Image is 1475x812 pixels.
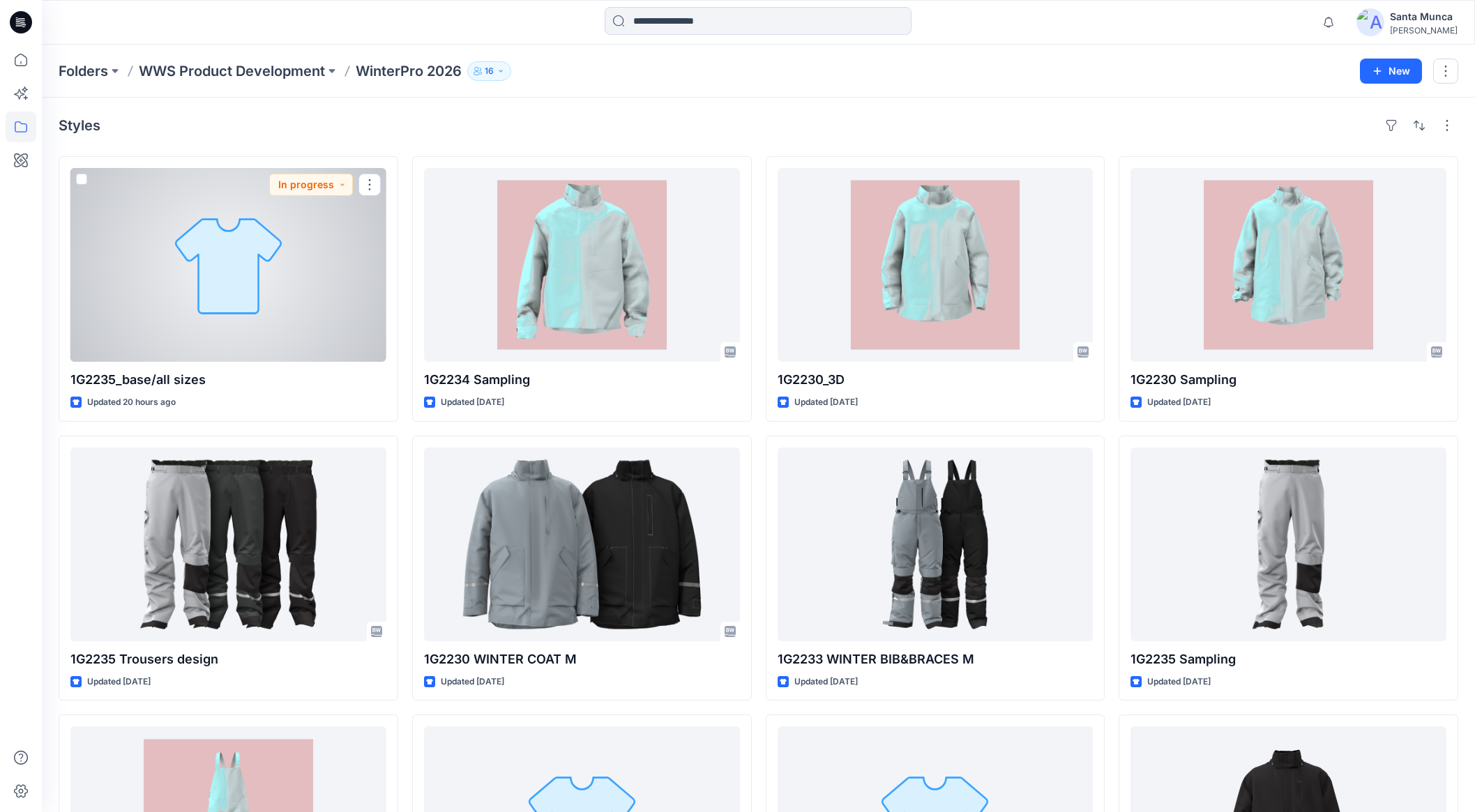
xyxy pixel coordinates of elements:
p: Updated [DATE] [794,675,858,689]
a: 1G2235_base/all sizes [70,168,386,362]
a: Folders [59,61,108,81]
p: Updated 20 hours ago [87,395,176,410]
p: Updated [DATE] [1147,675,1211,689]
p: WinterPro 2026 [356,61,462,81]
button: 16 [467,61,511,81]
p: 1G2235 Trousers design [70,650,386,669]
a: 1G2233 WINTER BIB&BRACES M [778,447,1094,641]
p: 1G2230_3D [778,370,1094,390]
div: [PERSON_NAME] [1390,25,1458,36]
p: 1G2230 Sampling [1130,370,1446,390]
p: 1G2235 Sampling [1130,650,1446,669]
a: WWS Product Development [139,61,325,81]
h4: Styles [59,117,100,134]
a: 1G2234 Sampling [424,168,740,362]
a: 1G2235 Trousers design [70,447,386,641]
p: Updated [DATE] [441,395,504,410]
p: 1G2230 WINTER COAT M [424,650,740,669]
p: 1G2234 Sampling [424,370,740,390]
p: Updated [DATE] [87,675,151,689]
p: Updated [DATE] [1147,395,1211,410]
p: Updated [DATE] [794,395,858,410]
p: 1G2233 WINTER BIB&BRACES M [778,650,1094,669]
a: 1G2235 Sampling [1130,447,1446,641]
a: 1G2230 WINTER COAT M [424,447,740,641]
p: Updated [DATE] [441,675,504,689]
img: avatar [1356,8,1384,36]
button: New [1360,59,1422,84]
p: 1G2235_base/all sizes [70,370,386,390]
div: Santa Munca [1390,8,1458,25]
a: 1G2230_3D [778,168,1094,362]
p: 16 [485,63,494,79]
a: 1G2230 Sampling [1130,168,1446,362]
